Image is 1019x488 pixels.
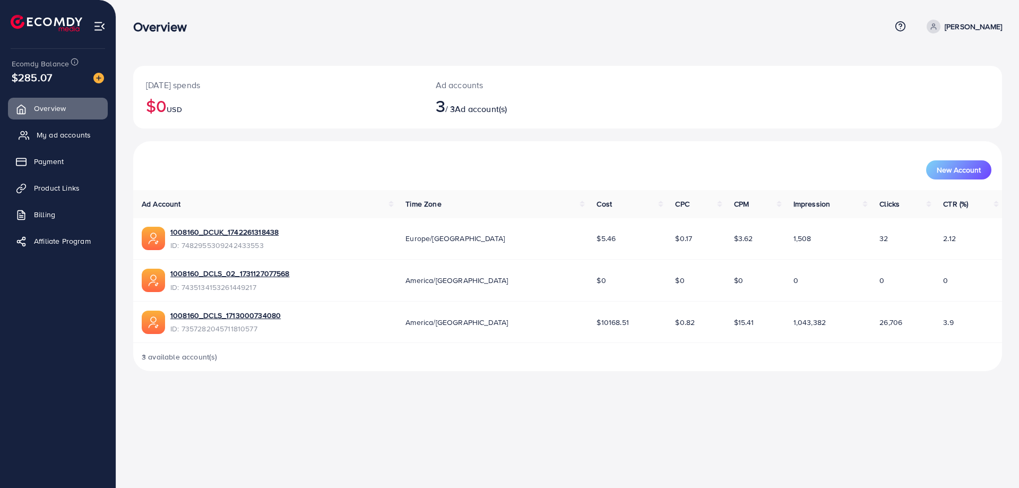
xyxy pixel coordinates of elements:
[8,124,108,145] a: My ad accounts
[170,282,290,293] span: ID: 7435134153261449217
[943,275,948,286] span: 0
[943,317,953,328] span: 3.9
[675,233,692,244] span: $0.17
[167,104,182,115] span: USD
[974,440,1011,480] iframe: Chat
[793,275,798,286] span: 0
[597,275,606,286] span: $0
[8,177,108,199] a: Product Links
[405,233,505,244] span: Europe/[GEOGRAPHIC_DATA]
[8,151,108,172] a: Payment
[170,227,279,237] a: 1008160_DCUK_1742261318438
[734,275,743,286] span: $0
[37,130,91,140] span: My ad accounts
[93,20,106,32] img: menu
[133,19,195,35] h3: Overview
[8,98,108,119] a: Overview
[675,317,695,328] span: $0.82
[34,103,66,114] span: Overview
[793,317,826,328] span: 1,043,382
[436,96,627,116] h2: / 3
[879,275,884,286] span: 0
[12,70,52,85] span: $285.07
[405,275,508,286] span: America/[GEOGRAPHIC_DATA]
[922,20,1002,33] a: [PERSON_NAME]
[142,352,218,362] span: 3 available account(s)
[675,199,689,209] span: CPC
[675,275,684,286] span: $0
[8,204,108,225] a: Billing
[879,233,888,244] span: 32
[12,58,69,69] span: Ecomdy Balance
[734,199,749,209] span: CPM
[879,317,902,328] span: 26,706
[93,73,104,83] img: image
[11,15,82,31] img: logo
[937,166,981,174] span: New Account
[142,227,165,250] img: ic-ads-acc.e4c84228.svg
[734,233,753,244] span: $3.62
[926,160,991,179] button: New Account
[436,93,445,118] span: 3
[146,96,410,116] h2: $0
[34,156,64,167] span: Payment
[793,199,831,209] span: Impression
[8,230,108,252] a: Affiliate Program
[142,269,165,292] img: ic-ads-acc.e4c84228.svg
[170,240,279,251] span: ID: 7482955309242433553
[793,233,811,244] span: 1,508
[455,103,507,115] span: Ad account(s)
[142,311,165,334] img: ic-ads-acc.e4c84228.svg
[170,310,281,321] a: 1008160_DCLS_1713000734080
[597,199,612,209] span: Cost
[34,236,91,246] span: Affiliate Program
[734,317,754,328] span: $15.41
[170,323,281,334] span: ID: 7357282045711810577
[436,79,627,91] p: Ad accounts
[597,317,628,328] span: $10168.51
[879,199,900,209] span: Clicks
[943,233,956,244] span: 2.12
[146,79,410,91] p: [DATE] spends
[170,268,290,279] a: 1008160_DCLS_02_1731127077568
[945,20,1002,33] p: [PERSON_NAME]
[943,199,968,209] span: CTR (%)
[34,183,80,193] span: Product Links
[597,233,616,244] span: $5.46
[142,199,181,209] span: Ad Account
[34,209,55,220] span: Billing
[405,317,508,328] span: America/[GEOGRAPHIC_DATA]
[405,199,441,209] span: Time Zone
